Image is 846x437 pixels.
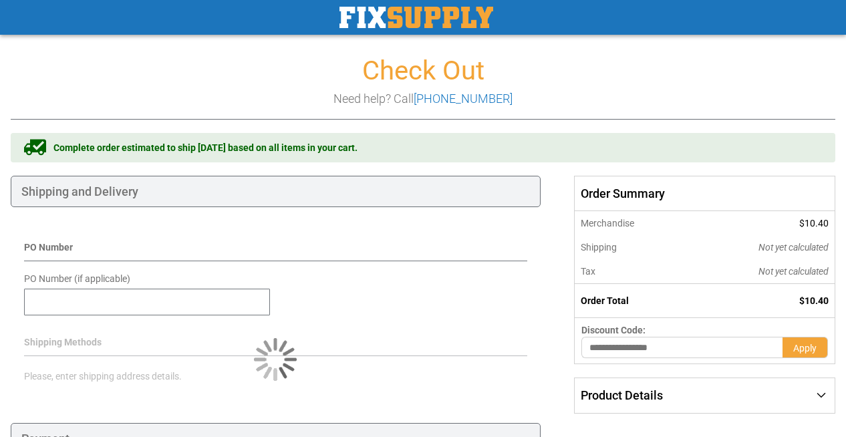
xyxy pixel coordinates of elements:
a: [PHONE_NUMBER] [414,92,513,106]
span: PO Number (if applicable) [24,273,130,284]
span: $10.40 [799,295,829,306]
h3: Need help? Call [11,92,835,106]
span: Product Details [581,388,663,402]
th: Merchandise [574,211,690,235]
div: Shipping and Delivery [11,176,541,208]
img: Fix Industrial Supply [339,7,493,28]
span: Not yet calculated [758,242,829,253]
th: Tax [574,259,690,284]
span: Complete order estimated to ship [DATE] based on all items in your cart. [53,141,358,154]
strong: Order Total [581,295,629,306]
div: PO Number [24,241,527,261]
h1: Check Out [11,56,835,86]
span: Discount Code: [581,325,646,335]
span: Not yet calculated [758,266,829,277]
button: Apply [783,337,828,358]
img: Loading... [254,338,297,381]
a: store logo [339,7,493,28]
span: Order Summary [574,176,835,212]
span: Shipping [581,242,617,253]
span: Apply [793,343,817,353]
span: $10.40 [799,218,829,229]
